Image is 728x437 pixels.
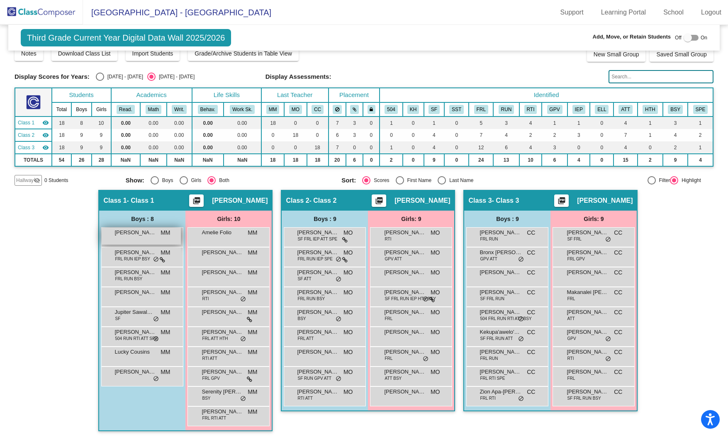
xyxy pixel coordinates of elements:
td: 18 [52,141,71,154]
button: Notes [15,46,43,61]
div: Last Name [446,177,473,184]
td: 1 [688,117,713,129]
td: 0 [590,154,614,166]
td: 0.00 [224,117,261,129]
span: [PERSON_NAME] [114,288,156,296]
td: 0.00 [167,117,192,129]
button: Grade/Archive Students in Table View [188,46,299,61]
td: 0 [590,129,614,141]
span: CC [614,288,622,297]
td: 1 [638,117,663,129]
td: NaN [192,154,224,166]
td: 13 [493,154,519,166]
td: 24 [469,154,493,166]
span: CC [527,288,535,297]
mat-radio-group: Select an option [341,176,551,185]
td: 4 [519,141,542,154]
td: 0.00 [111,141,140,154]
span: [PERSON_NAME] [384,288,426,296]
span: do_not_disturb_alt [336,276,341,283]
td: 0.00 [224,141,261,154]
td: 18 [284,129,307,141]
td: 12 [469,141,493,154]
th: Keep with teacher [363,102,380,117]
td: 4 [663,129,688,141]
button: MO [289,105,302,114]
td: 7 [329,141,346,154]
span: FRL RUN BSY [115,276,142,282]
td: 0.00 [192,129,224,141]
td: 18 [52,117,71,129]
button: ATT [618,105,632,114]
span: Class 1 [18,119,34,126]
td: 2 [663,141,688,154]
button: SPE [693,105,708,114]
th: Life Skills [192,88,261,102]
mat-icon: picture_as_pdf [192,197,202,208]
td: 0 [590,117,614,129]
span: Makanalei [PERSON_NAME] [567,288,608,296]
td: 18 [284,154,307,166]
td: 0.00 [111,129,140,141]
td: 9 [71,129,92,141]
button: Print Students Details [554,194,569,207]
span: MO [343,228,353,237]
span: Bronx [PERSON_NAME] [480,248,521,257]
th: Good Parent Volunteer [542,102,567,117]
mat-icon: picture_as_pdf [374,197,384,208]
span: [PERSON_NAME] [394,197,450,205]
span: FRL RUN [480,236,498,242]
td: 18 [261,117,284,129]
a: Learning Portal [594,6,653,19]
a: Support [554,6,590,19]
td: 4 [614,117,637,129]
span: Amelie Folio [202,228,243,237]
span: Off [675,34,682,41]
span: MO [343,288,353,297]
td: 0 [444,141,469,154]
button: Math [146,105,161,114]
td: NaN [140,154,167,166]
span: - Class 2 [309,197,337,205]
span: CC [614,268,622,277]
button: IEP [572,105,585,114]
td: 2 [519,129,542,141]
div: Girls [188,177,202,184]
td: 0.00 [140,129,167,141]
td: 7 [469,129,493,141]
th: Free/Reduced Lunch [469,102,493,117]
td: 0 [638,141,663,154]
span: MM [161,288,170,297]
th: Individualized Education Plan [567,102,590,117]
td: 0 [403,141,424,154]
th: Split Family [424,102,444,117]
span: MM [248,228,257,237]
th: Attendance Issues [614,102,637,117]
span: FRL GPV [567,256,584,262]
td: 0 [363,129,380,141]
td: 1 [380,117,402,129]
span: Grade/Archive Students in Table View [195,50,292,57]
span: [GEOGRAPHIC_DATA] - [GEOGRAPHIC_DATA] [83,6,271,19]
td: 6 [346,154,363,166]
td: 0.00 [192,117,224,129]
td: 4 [424,129,444,141]
span: MM [248,268,257,277]
td: 26 [71,154,92,166]
button: ELL [595,105,609,114]
span: do_not_disturb_alt [518,256,524,263]
td: 8 [71,117,92,129]
mat-radio-group: Select an option [96,73,195,81]
span: - Class 1 [127,197,154,205]
td: 0 [403,154,424,166]
span: Display Scores for Years: [15,73,90,80]
div: Boys : 8 [99,211,185,227]
span: [PERSON_NAME] [480,268,521,277]
th: Placement [329,88,380,102]
button: Work Sk. [230,105,255,114]
td: 0.00 [111,117,140,129]
span: SF FRL [567,236,581,242]
span: SF ATT [297,276,311,282]
span: MO [431,228,440,237]
span: New Small Group [594,51,639,58]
